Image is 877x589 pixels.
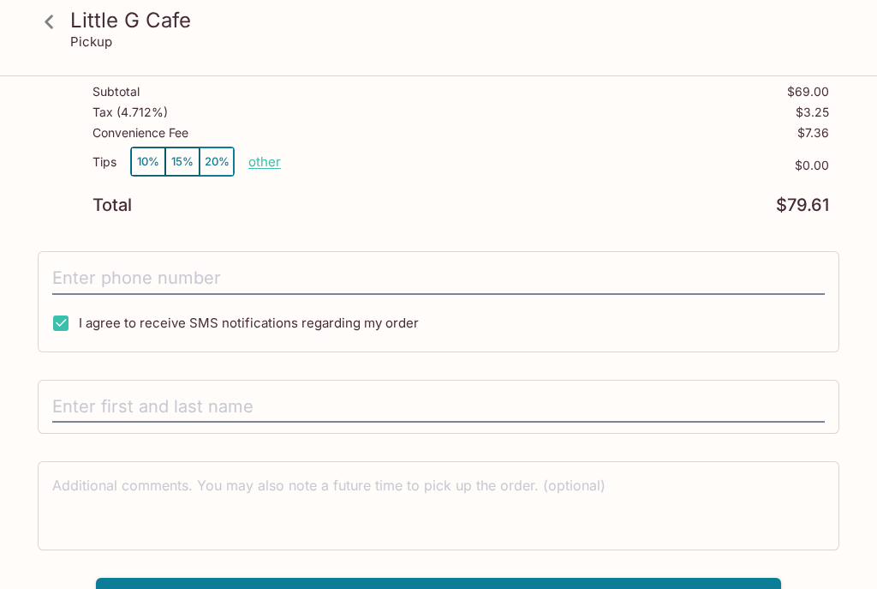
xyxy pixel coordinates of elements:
p: Pickup [70,33,112,50]
button: 10% [131,147,165,176]
input: Enter first and last name [52,391,825,424]
span: I agree to receive SMS notifications regarding my order [79,315,419,331]
p: $0.00 [281,159,829,172]
p: $7.36 [797,126,829,140]
p: $79.61 [776,197,829,213]
p: Subtotal [92,85,140,99]
p: $69.00 [787,85,829,99]
input: Enter phone number [52,262,825,295]
button: 20% [200,147,234,176]
button: other [248,153,281,170]
p: $3.25 [796,105,829,119]
p: Tax ( 4.712% ) [92,105,168,119]
p: Tips [92,155,116,169]
p: Total [92,197,132,213]
h3: Little G Cafe [70,7,836,33]
p: Convenience Fee [92,126,188,140]
button: 15% [165,147,200,176]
